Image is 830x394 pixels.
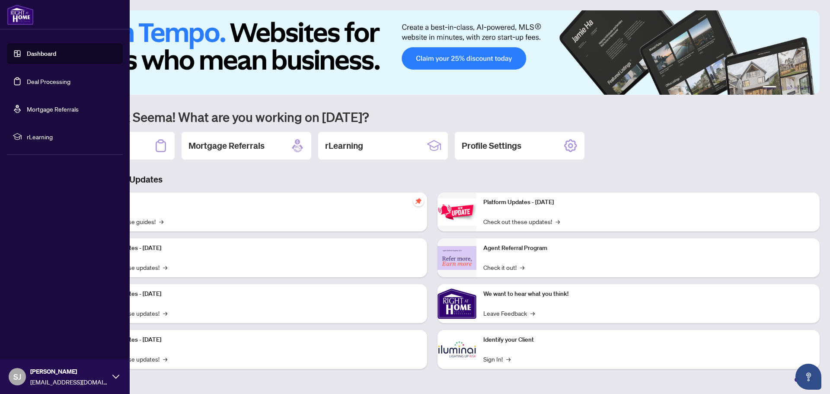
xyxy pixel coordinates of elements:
span: → [159,217,163,226]
button: 4 [794,86,797,90]
p: Platform Updates - [DATE] [483,198,813,207]
button: 5 [801,86,804,90]
button: 6 [808,86,811,90]
span: → [163,308,167,318]
img: Slide 0 [45,10,820,95]
span: → [163,263,167,272]
img: Agent Referral Program [437,246,476,270]
h2: Profile Settings [462,140,521,152]
a: Check out these updates!→ [483,217,560,226]
span: pushpin [413,196,424,206]
p: We want to hear what you think! [483,289,813,299]
p: Self-Help [91,198,420,207]
p: Identify your Client [483,335,813,345]
a: Dashboard [27,50,56,58]
img: logo [7,4,34,25]
p: Platform Updates - [DATE] [91,289,420,299]
span: → [530,308,535,318]
p: Platform Updates - [DATE] [91,243,420,253]
img: We want to hear what you think! [437,284,476,323]
a: Sign In!→ [483,354,511,364]
a: Deal Processing [27,77,70,85]
span: [PERSON_NAME] [30,367,108,376]
span: [EMAIL_ADDRESS][DOMAIN_NAME] [30,377,108,387]
button: 1 [763,86,776,90]
span: → [555,217,560,226]
button: 3 [787,86,790,90]
p: Platform Updates - [DATE] [91,335,420,345]
h1: Welcome back Seema! What are you working on [DATE]? [45,109,820,125]
a: Leave Feedback→ [483,308,535,318]
span: SJ [13,371,21,383]
span: → [506,354,511,364]
a: Mortgage Referrals [27,105,79,113]
span: → [520,263,524,272]
span: rLearning [27,132,117,141]
p: Agent Referral Program [483,243,813,253]
a: Check it out!→ [483,263,524,272]
h2: rLearning [325,140,363,152]
img: Platform Updates - June 23, 2025 [437,199,476,226]
button: 2 [780,86,783,90]
button: Open asap [795,364,821,390]
span: → [163,354,167,364]
h3: Brokerage & Industry Updates [45,173,820,186]
img: Identify your Client [437,330,476,369]
h2: Mortgage Referrals [188,140,265,152]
